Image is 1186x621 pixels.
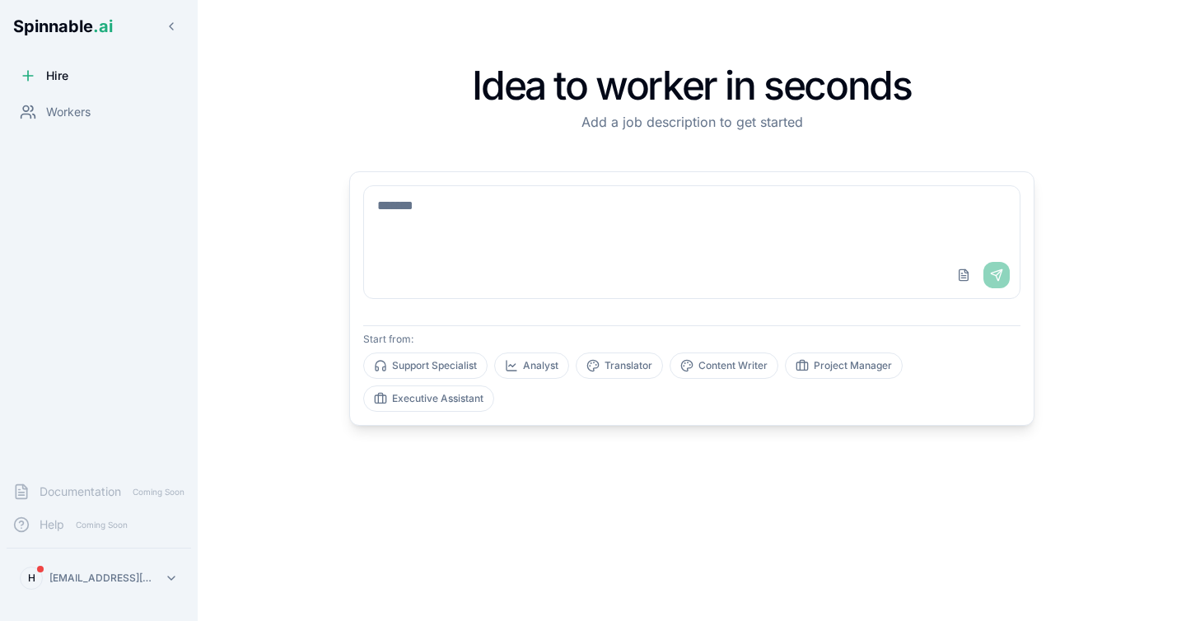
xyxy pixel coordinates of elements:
button: Analyst [494,353,569,379]
span: Coming Soon [128,484,189,500]
p: Add a job description to get started [349,112,1034,132]
span: H [28,572,35,585]
button: Translator [576,353,663,379]
span: Workers [46,104,91,120]
span: Hire [46,68,68,84]
h1: Idea to worker in seconds [349,66,1034,105]
span: Spinnable [13,16,113,36]
span: Documentation [40,483,121,500]
span: .ai [93,16,113,36]
p: Start from: [363,333,1020,346]
button: Project Manager [785,353,903,379]
button: H[EMAIL_ADDRESS][DOMAIN_NAME] [13,562,184,595]
span: Coming Soon [71,517,133,533]
button: Executive Assistant [363,385,494,412]
p: [EMAIL_ADDRESS][DOMAIN_NAME] [49,572,158,585]
button: Support Specialist [363,353,488,379]
span: Help [40,516,64,533]
button: Content Writer [670,353,778,379]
